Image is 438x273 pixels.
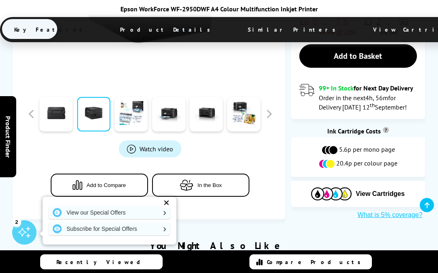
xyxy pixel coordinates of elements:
a: Compare Products [249,254,372,269]
img: Cartridges [311,187,352,200]
button: What is 5% coverage? [355,211,425,219]
span: Product Details [108,20,227,39]
span: Recently Viewed [56,258,148,266]
span: 5.6p per mono page [339,145,395,155]
span: Product Finder [4,116,12,157]
a: Add to Basket [299,44,417,68]
span: In the Box [198,182,222,188]
span: Compare Products [267,258,365,266]
div: You Might Also Like [13,239,425,252]
div: for Next Day Delivery [319,84,417,92]
a: Product_All_Videos [119,140,181,157]
span: Add to Compare [86,182,126,188]
div: ✕ [161,197,172,209]
a: Subscribe for Special Offers [49,222,170,235]
sup: Cost per page [383,127,389,133]
span: Watch video [140,145,173,153]
button: Add to Compare [51,174,148,197]
div: modal_delivery [299,84,417,111]
button: View Cartridges [297,187,419,200]
sup: th [370,101,375,109]
span: View Cartridges [356,190,405,198]
button: In the Box [152,174,249,197]
span: 99+ In Stock [319,84,354,92]
a: View our Special Offers [49,206,170,219]
span: 20.4p per colour page [336,159,397,169]
div: Ink Cartridge Costs [291,127,425,135]
span: Similar Printers [236,20,352,39]
span: 4h, 56m [365,94,388,102]
span: Key Features [2,20,99,39]
a: Recently Viewed [40,254,163,269]
span: Order in the next for Delivery [DATE] 12 September! [319,94,407,111]
div: 2 [12,217,21,226]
